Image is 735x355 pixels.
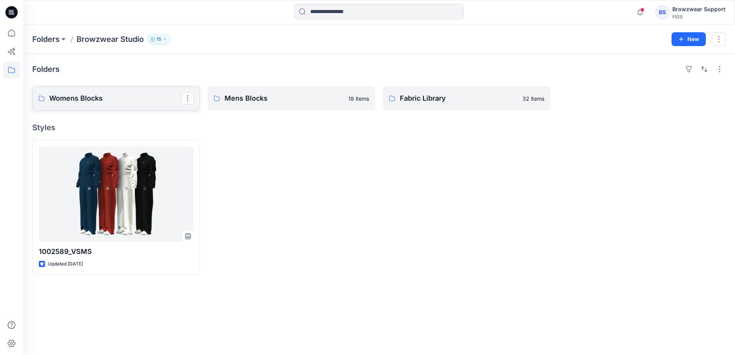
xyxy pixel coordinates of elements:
[672,14,725,20] div: FIGS
[49,93,181,104] p: Womens Blocks
[655,5,669,19] div: BS
[76,34,144,45] p: Browzwear Studio
[32,34,60,45] a: Folders
[522,95,544,103] p: 32 items
[348,95,369,103] p: 18 items
[39,246,193,257] p: 1002589_VSMS
[672,32,706,46] button: New
[383,86,550,111] a: Fabric Library32 items
[39,146,193,242] a: 1002589_VSMS
[48,260,83,268] p: Updated [DATE]
[224,93,344,104] p: Mens Blocks
[147,34,171,45] button: 15
[208,86,375,111] a: Mens Blocks18 items
[156,35,161,43] p: 15
[32,86,200,111] a: Womens Blocks
[400,93,518,104] p: Fabric Library
[672,5,725,14] div: Browzwear Support
[32,65,60,74] h4: Folders
[32,123,726,132] h4: Styles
